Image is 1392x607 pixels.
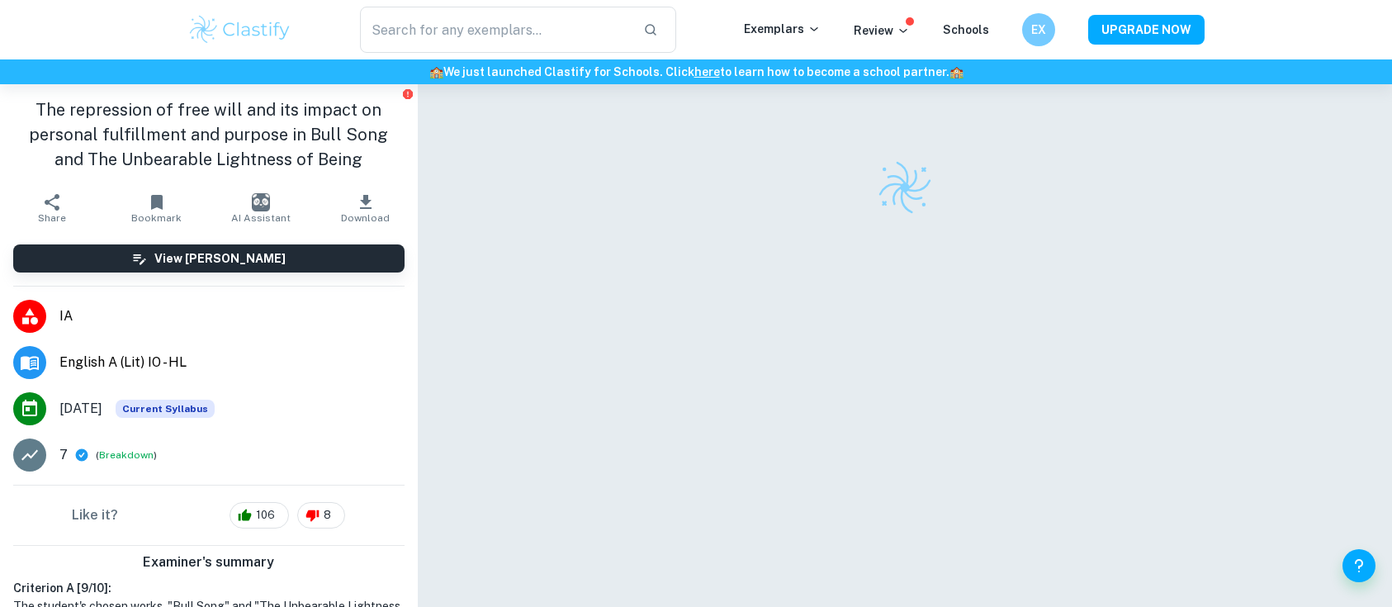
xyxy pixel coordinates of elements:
[116,400,215,418] div: This exemplar is based on the current syllabus. Feel free to refer to it for inspiration/ideas wh...
[131,212,182,224] span: Bookmark
[876,159,934,216] img: Clastify logo
[1088,15,1205,45] button: UPGRADE NOW
[402,88,414,100] button: Report issue
[943,23,989,36] a: Schools
[104,185,208,231] button: Bookmark
[949,65,964,78] span: 🏫
[252,193,270,211] img: AI Assistant
[13,244,405,273] button: View [PERSON_NAME]
[854,21,910,40] p: Review
[297,502,345,529] div: 8
[231,212,291,224] span: AI Assistant
[341,212,390,224] span: Download
[13,97,405,172] h1: The repression of free will and its impact on personal fulfillment and purpose in Bull Song and T...
[1342,549,1375,582] button: Help and Feedback
[1030,21,1049,39] h6: EX
[99,448,154,462] button: Breakdown
[187,13,292,46] img: Clastify logo
[59,353,405,372] span: English A (Lit) IO - HL
[59,445,68,465] p: 7
[3,63,1389,81] h6: We just launched Clastify for Schools. Click to learn how to become a school partner.
[154,249,286,268] h6: View [PERSON_NAME]
[38,212,66,224] span: Share
[360,7,630,53] input: Search for any exemplars...
[744,20,821,38] p: Exemplars
[59,399,102,419] span: [DATE]
[315,507,340,524] span: 8
[96,448,157,463] span: ( )
[13,579,405,597] h6: Criterion A [ 9 / 10 ]:
[72,505,118,525] h6: Like it?
[230,502,289,529] div: 106
[694,65,720,78] a: here
[429,65,443,78] span: 🏫
[116,400,215,418] span: Current Syllabus
[7,552,411,572] h6: Examiner's summary
[209,185,313,231] button: AI Assistant
[247,507,284,524] span: 106
[59,306,405,326] span: IA
[313,185,417,231] button: Download
[1022,13,1055,46] button: EX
